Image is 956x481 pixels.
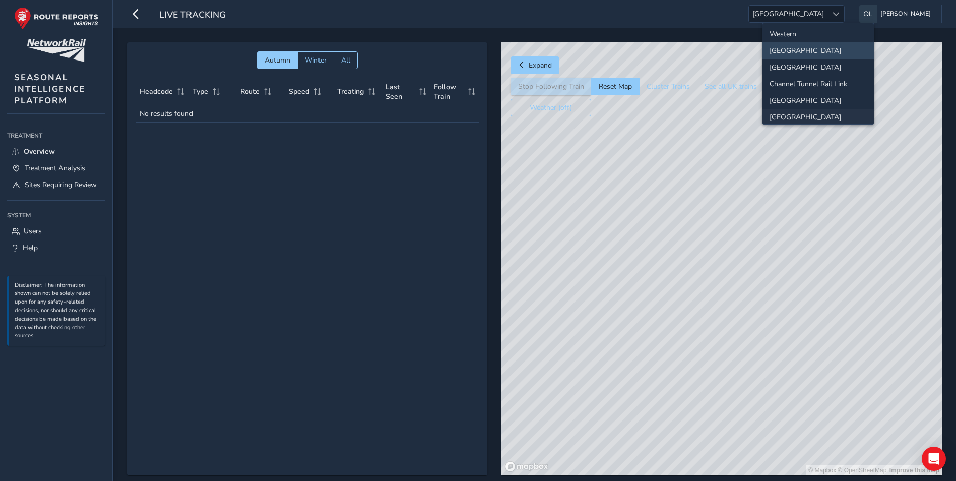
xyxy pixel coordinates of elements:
[334,51,358,69] button: All
[297,51,334,69] button: Winter
[337,87,364,96] span: Treating
[434,82,465,101] span: Follow Train
[529,61,552,70] span: Expand
[27,39,86,62] img: customer logo
[136,105,479,123] td: No results found
[762,76,874,92] li: Channel Tunnel Rail Link
[25,180,97,190] span: Sites Requiring Review
[762,92,874,109] li: East Coast
[511,56,559,74] button: Expand
[7,143,105,160] a: Overview
[7,223,105,239] a: Users
[639,78,697,95] button: Cluster Trains
[7,176,105,193] a: Sites Requiring Review
[265,55,290,65] span: Autumn
[289,87,309,96] span: Speed
[23,243,38,253] span: Help
[14,72,85,106] span: SEASONAL INTELLIGENCE PLATFORM
[749,6,827,22] span: [GEOGRAPHIC_DATA]
[591,78,639,95] button: Reset Map
[511,99,591,116] button: Weather (off)
[7,239,105,256] a: Help
[880,5,931,23] span: [PERSON_NAME]
[7,128,105,143] div: Treatment
[762,59,874,76] li: Anglia
[193,87,208,96] span: Type
[240,87,260,96] span: Route
[25,163,85,173] span: Treatment Analysis
[159,9,226,23] span: Live Tracking
[762,42,874,59] li: Scotland
[762,26,874,42] li: Western
[762,109,874,126] li: East Midlands
[14,7,98,30] img: rr logo
[305,55,327,65] span: Winter
[24,226,42,236] span: Users
[859,5,877,23] img: diamond-layout
[386,82,415,101] span: Last Seen
[7,160,105,176] a: Treatment Analysis
[922,447,946,471] div: Open Intercom Messenger
[7,208,105,223] div: System
[257,51,297,69] button: Autumn
[859,5,934,23] button: [PERSON_NAME]
[15,281,100,341] p: Disclaimer: The information shown can not be solely relied upon for any safety-related decisions,...
[697,78,764,95] button: See all UK trains
[341,55,350,65] span: All
[140,87,173,96] span: Headcode
[24,147,55,156] span: Overview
